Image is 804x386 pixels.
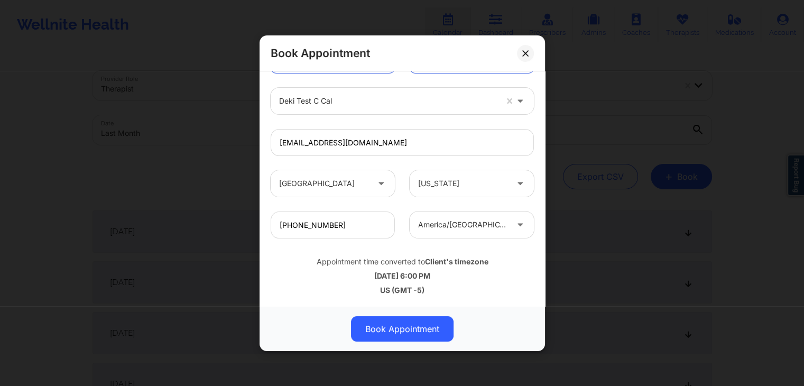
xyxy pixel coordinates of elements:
h2: Book Appointment [271,46,370,60]
input: Patient's Email [271,129,534,156]
button: Book Appointment [351,316,454,342]
div: [US_STATE] [418,170,507,197]
div: [DATE] 6:00 PM [271,270,534,281]
div: [GEOGRAPHIC_DATA] [279,170,368,197]
a: Not Registered Patient [410,46,534,73]
div: US (GMT -5) [271,284,534,295]
div: Appointment time converted to [271,256,534,267]
b: Client's timezone [424,257,488,266]
a: Registered Patient [271,46,395,73]
input: Patient's Phone Number [271,212,395,238]
div: Deki Test C Cal [279,88,497,114]
div: america/[GEOGRAPHIC_DATA] [418,212,507,238]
